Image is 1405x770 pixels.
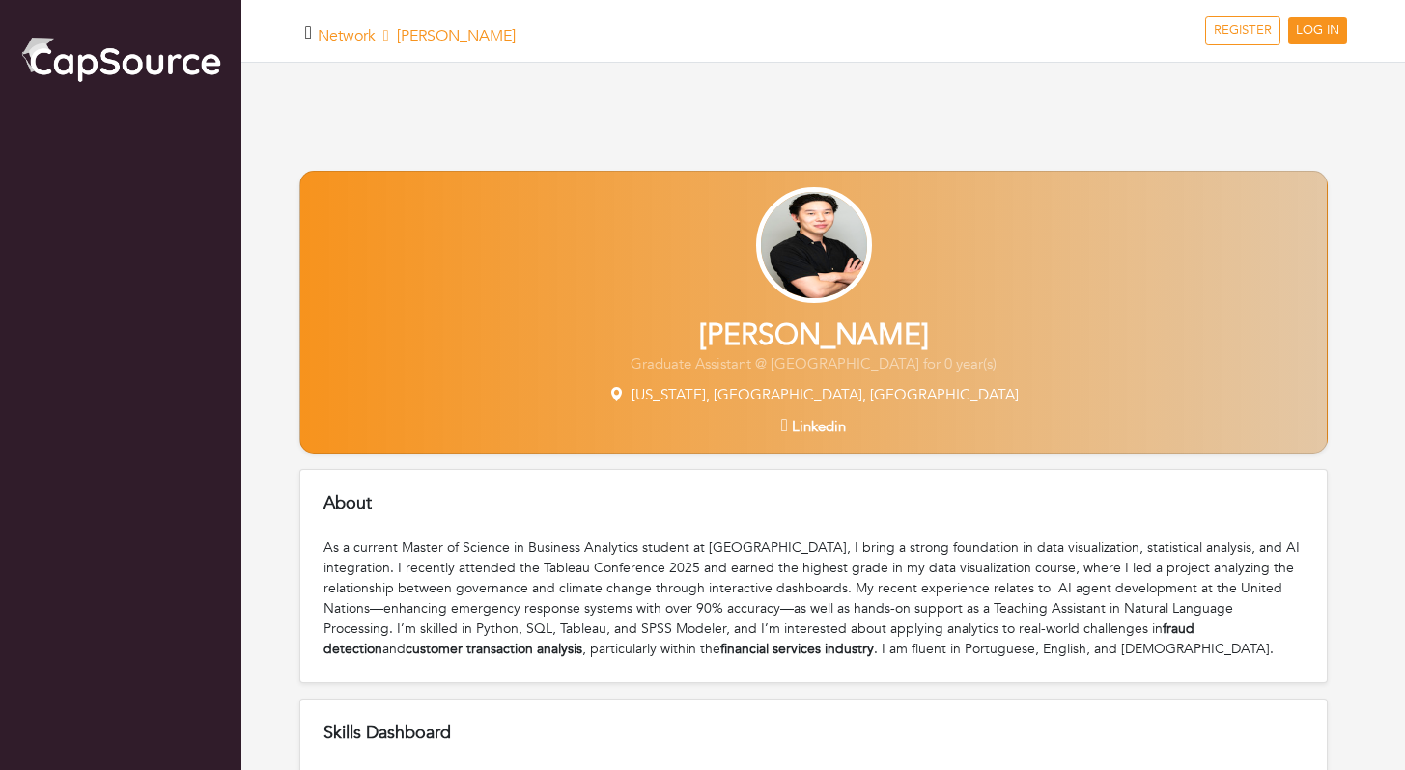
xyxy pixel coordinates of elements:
[323,619,1194,658] strong: fraud detection
[323,723,1304,744] h5: Skills Dashboard
[781,417,846,436] a: Linkedin
[318,25,376,46] a: Network
[323,537,1304,659] div: As a current Master of Science in Business Analytics student at [GEOGRAPHIC_DATA], I bring a stro...
[792,417,846,436] span: Linkedin
[300,318,1327,353] h2: [PERSON_NAME]
[1288,17,1347,44] a: LOG IN
[1205,16,1280,45] a: REGISTER
[300,353,1327,375] p: Graduate Assistant @ [GEOGRAPHIC_DATA] for 0 year(s)
[323,493,1304,514] h5: About
[19,34,222,84] img: cap_logo.png
[720,640,874,658] strong: financial services industry
[756,187,872,303] img: L96_3479%202.jpg
[406,640,582,658] strong: customer transaction analysis
[318,27,516,45] h5: [PERSON_NAME]
[300,384,1327,406] p: [US_STATE], [GEOGRAPHIC_DATA], [GEOGRAPHIC_DATA]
